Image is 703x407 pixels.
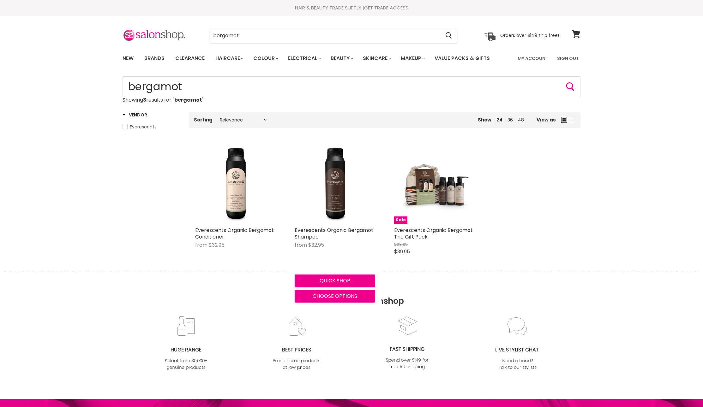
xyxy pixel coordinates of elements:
button: Choose options [295,290,375,303]
a: Everescents Organic Bergamot Shampoo [295,227,373,240]
form: Product [210,28,457,43]
label: Sorting [194,117,213,122]
img: fast.jpg [382,316,433,371]
img: chat_c0a1c8f7-3133-4fc6-855f-7264552747f6.jpg [492,316,543,371]
a: 48 [518,117,524,123]
a: Colour [249,52,282,65]
a: Everescents Organic Bergamot Trio Gift Pack [394,227,473,240]
span: $32.95 [209,241,225,249]
h2: Why shop with Salonshop [3,271,700,316]
a: Skincare [358,52,395,65]
img: range2_8cf790d4-220e-469f-917d-a18fed3854b6.jpg [160,316,212,371]
button: Search [440,28,457,43]
a: Everescents Organic Bergamot Conditioner [195,227,274,240]
span: Everescents [130,124,157,130]
a: Clearance [171,52,209,65]
span: from [195,241,207,249]
a: Beauty [326,52,357,65]
a: GET TRADE ACCESS [364,4,408,11]
span: $69.95 [394,241,408,247]
button: Search [565,82,575,92]
div: HAIR & BEAUTY TRADE SUPPLY | [115,5,588,11]
p: Orders over $149 ship free! [500,32,559,38]
a: Brands [140,52,169,65]
a: Everescents Organic Bergamot Shampoo [295,143,375,224]
input: Search [210,28,440,43]
span: from [295,241,307,249]
a: Everescents [123,123,181,130]
button: Quick shop [295,274,375,287]
span: Show [478,116,491,123]
a: 36 [508,117,513,123]
span: $39.95 [394,248,410,255]
nav: Main [115,49,588,68]
a: Haircare [211,52,247,65]
ul: Main menu [118,49,504,68]
img: Everescents Organic Bergamot Trio Gift Pack [394,143,475,224]
span: Sale [394,216,407,224]
a: My Account [514,52,552,65]
a: 24 [496,117,502,123]
input: Search [123,76,580,97]
a: New [118,52,138,65]
span: $32.95 [308,241,324,249]
h3: Vendor [123,112,147,118]
span: View as [537,117,556,122]
form: Product [123,76,580,97]
img: Everescents Organic Bergamot Conditioner [195,143,276,224]
p: Showing results for " " [123,97,580,103]
img: prices.jpg [271,316,322,371]
a: Makeup [396,52,429,65]
a: Everescents Organic Bergamot Trio Gift PackSale [394,143,475,224]
a: Electrical [283,52,325,65]
strong: 3 [143,96,146,103]
a: Sign Out [553,52,583,65]
a: Value Packs & Gifts [430,52,495,65]
strong: bergamot [174,96,202,103]
span: Choose options [313,292,357,300]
